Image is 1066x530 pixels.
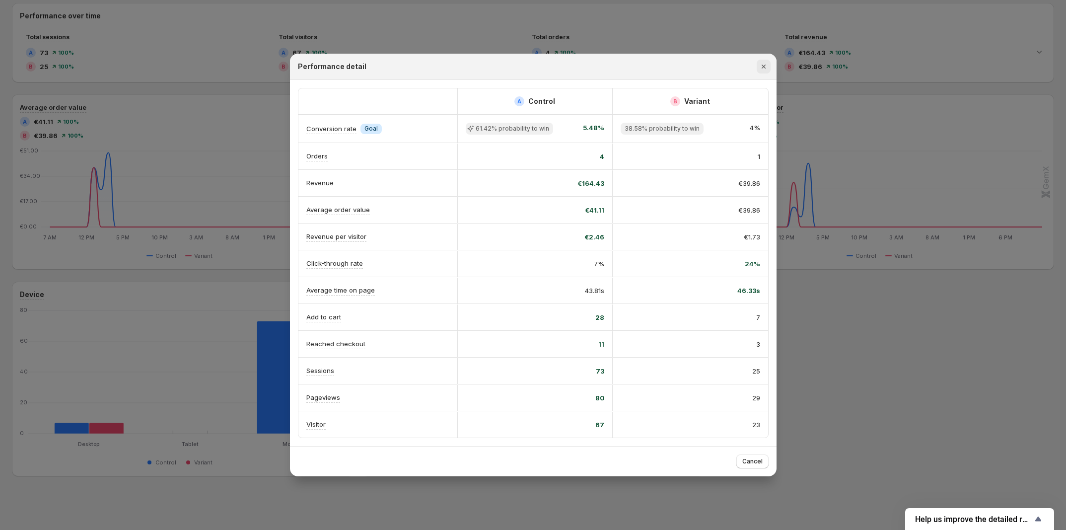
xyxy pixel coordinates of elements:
[915,513,1044,525] button: Show survey - Help us improve the detailed report for A/B campaigns
[752,393,760,403] span: 29
[595,420,604,430] span: 67
[673,98,677,104] h2: B
[745,259,760,269] span: 24%
[306,392,340,402] p: Pageviews
[738,205,760,215] span: €39.86
[584,232,604,242] span: €2.46
[306,339,365,349] p: Reached checkout
[595,312,604,322] span: 28
[364,125,378,133] span: Goal
[298,62,366,72] h2: Performance detail
[738,178,760,188] span: €39.86
[756,339,760,349] span: 3
[595,393,604,403] span: 80
[752,366,760,376] span: 25
[737,286,760,296] span: 46.33s
[625,125,700,133] span: 38.58% probability to win
[528,96,555,106] h2: Control
[306,312,341,322] p: Add to cart
[598,339,604,349] span: 11
[306,205,370,215] p: Average order value
[306,285,375,295] p: Average time on page
[750,123,760,135] span: 4%
[594,259,604,269] span: 7%
[915,515,1032,524] span: Help us improve the detailed report for A/B campaigns
[583,123,604,135] span: 5.48%
[306,231,366,241] p: Revenue per visitor
[596,366,604,376] span: 73
[306,258,363,268] p: Click-through rate
[585,286,604,296] span: 43.81s
[306,419,326,429] p: Visitor
[476,125,549,133] span: 61.42% probability to win
[756,312,760,322] span: 7
[306,151,328,161] p: Orders
[585,205,604,215] span: €41.11
[736,454,769,468] button: Cancel
[684,96,710,106] h2: Variant
[517,98,521,104] h2: A
[600,151,604,161] span: 4
[306,366,334,376] p: Sessions
[577,178,604,188] span: €164.43
[752,420,760,430] span: 23
[306,124,356,134] p: Conversion rate
[757,60,771,74] button: Close
[306,178,334,188] p: Revenue
[758,151,760,161] span: 1
[744,232,760,242] span: €1.73
[742,457,763,465] span: Cancel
